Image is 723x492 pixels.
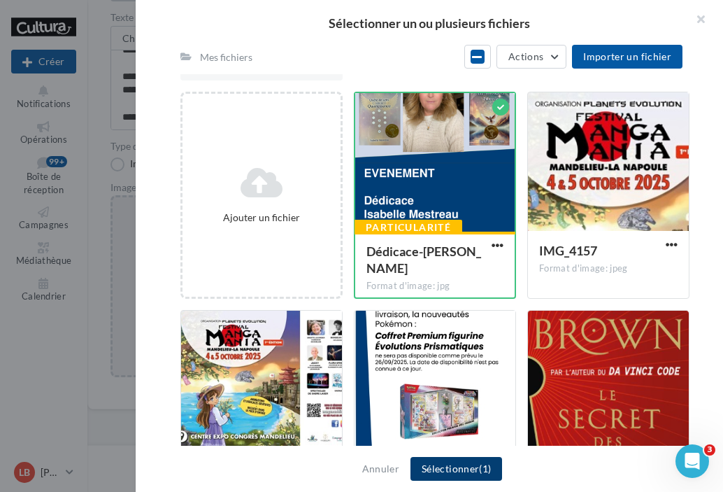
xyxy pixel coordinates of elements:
[357,461,405,477] button: Annuler
[572,45,682,69] button: Importer un fichier
[539,243,597,258] span: IMG_4157
[704,444,715,456] span: 3
[508,50,543,62] span: Actions
[675,444,709,478] iframe: Intercom live chat
[539,262,678,275] div: Format d'image: jpeg
[366,280,503,293] div: Format d'image: jpg
[496,45,566,69] button: Actions
[479,463,491,475] span: (1)
[583,50,671,62] span: Importer un fichier
[366,244,481,276] span: Dédicace-Isabelle-Mestrau
[355,220,462,235] div: Particularité
[410,457,502,481] button: Sélectionner(1)
[188,211,335,225] div: Ajouter un fichier
[200,50,252,64] div: Mes fichiers
[158,17,701,29] h2: Sélectionner un ou plusieurs fichiers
